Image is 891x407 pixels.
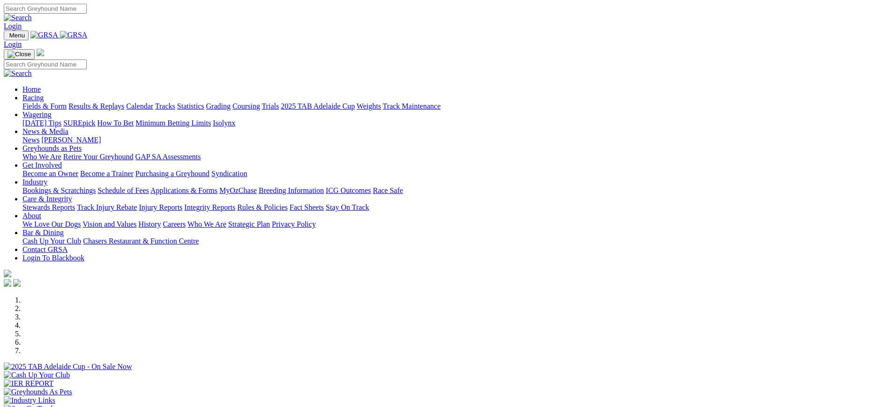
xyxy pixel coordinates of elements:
a: Track Injury Rebate [77,203,137,211]
a: Greyhounds as Pets [22,144,82,152]
a: [DATE] Tips [22,119,61,127]
a: Weights [357,102,381,110]
a: MyOzChase [219,186,257,194]
a: Who We Are [187,220,226,228]
button: Toggle navigation [4,49,35,59]
a: Trials [262,102,279,110]
input: Search [4,4,87,14]
a: Care & Integrity [22,195,72,203]
a: Purchasing a Greyhound [135,170,210,178]
img: logo-grsa-white.png [4,270,11,277]
a: How To Bet [97,119,134,127]
a: Rules & Policies [237,203,288,211]
a: Bar & Dining [22,229,64,237]
a: Become an Owner [22,170,78,178]
a: Stay On Track [326,203,369,211]
a: Login To Blackbook [22,254,84,262]
a: Race Safe [373,186,403,194]
a: Injury Reports [139,203,182,211]
a: Applications & Forms [150,186,217,194]
a: Careers [163,220,186,228]
a: Vision and Values [82,220,136,228]
a: Tracks [155,102,175,110]
img: Greyhounds As Pets [4,388,72,396]
a: Get Involved [22,161,62,169]
img: Search [4,14,32,22]
a: Chasers Restaurant & Function Centre [83,237,199,245]
input: Search [4,59,87,69]
div: Industry [22,186,887,195]
button: Toggle navigation [4,30,29,40]
a: Integrity Reports [184,203,235,211]
img: Industry Links [4,396,55,405]
a: About [22,212,41,220]
a: Who We Are [22,153,61,161]
a: Strategic Plan [228,220,270,228]
div: Bar & Dining [22,237,887,245]
a: Wagering [22,111,52,118]
a: Login [4,40,22,48]
img: GRSA [30,31,58,39]
a: Track Maintenance [383,102,441,110]
a: GAP SA Assessments [135,153,201,161]
a: Stewards Reports [22,203,75,211]
a: News & Media [22,127,68,135]
div: Get Involved [22,170,887,178]
a: ICG Outcomes [326,186,371,194]
a: Fields & Form [22,102,67,110]
a: Fact Sheets [290,203,324,211]
a: [PERSON_NAME] [41,136,101,144]
img: facebook.svg [4,279,11,287]
span: Menu [9,32,25,39]
a: Schedule of Fees [97,186,149,194]
a: Results & Replays [68,102,124,110]
div: Wagering [22,119,887,127]
a: Privacy Policy [272,220,316,228]
div: News & Media [22,136,887,144]
img: 2025 TAB Adelaide Cup - On Sale Now [4,363,132,371]
a: Grading [206,102,231,110]
div: Care & Integrity [22,203,887,212]
img: Close [7,51,31,58]
a: Coursing [232,102,260,110]
a: Login [4,22,22,30]
a: Industry [22,178,47,186]
img: logo-grsa-white.png [37,49,44,56]
a: Isolynx [213,119,235,127]
a: Cash Up Your Club [22,237,81,245]
a: Statistics [177,102,204,110]
a: Contact GRSA [22,245,67,253]
a: History [138,220,161,228]
a: Syndication [211,170,247,178]
a: Breeding Information [259,186,324,194]
img: GRSA [60,31,88,39]
img: IER REPORT [4,379,53,388]
a: Racing [22,94,44,102]
div: Racing [22,102,887,111]
a: Become a Trainer [80,170,134,178]
a: News [22,136,39,144]
img: Cash Up Your Club [4,371,70,379]
a: 2025 TAB Adelaide Cup [281,102,355,110]
a: Retire Your Greyhound [63,153,134,161]
a: Bookings & Scratchings [22,186,96,194]
a: Minimum Betting Limits [135,119,211,127]
div: Greyhounds as Pets [22,153,887,161]
a: We Love Our Dogs [22,220,81,228]
a: SUREpick [63,119,95,127]
img: twitter.svg [13,279,21,287]
img: Search [4,69,32,78]
a: Home [22,85,41,93]
div: About [22,220,887,229]
a: Calendar [126,102,153,110]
